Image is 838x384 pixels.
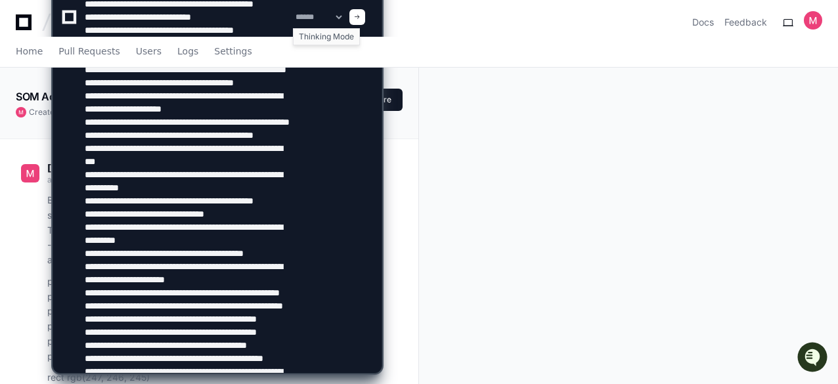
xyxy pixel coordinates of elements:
[223,102,239,117] button: Start new chat
[13,53,239,74] div: Welcome
[13,13,39,39] img: PlayerZero
[293,28,360,45] div: Thinking Mode
[13,98,37,121] img: 1756235613930-3d25f9e4-fa56-45dd-b3ad-e072dfbd1548
[136,47,162,55] span: Users
[214,37,252,67] a: Settings
[214,47,252,55] span: Settings
[796,341,831,376] iframe: Open customer support
[177,47,198,55] span: Logs
[131,138,159,148] span: Pylon
[136,37,162,67] a: Users
[93,137,159,148] a: Powered byPylon
[16,37,43,67] a: Home
[58,47,120,55] span: Pull Requests
[177,37,198,67] a: Logs
[45,111,190,121] div: We're offline, but we'll be back soon!
[16,47,43,55] span: Home
[45,98,215,111] div: Start new chat
[58,37,120,67] a: Pull Requests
